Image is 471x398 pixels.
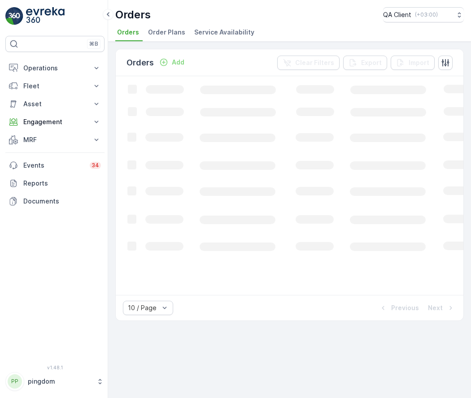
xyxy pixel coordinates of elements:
[5,372,105,391] button: PPpingdom
[148,28,185,37] span: Order Plans
[5,59,105,77] button: Operations
[23,179,101,188] p: Reports
[5,131,105,149] button: MRF
[28,377,92,386] p: pingdom
[343,56,387,70] button: Export
[5,95,105,113] button: Asset
[5,113,105,131] button: Engagement
[5,192,105,210] a: Documents
[427,303,456,313] button: Next
[23,99,87,108] p: Asset
[115,8,151,22] p: Orders
[89,40,98,48] p: ⌘B
[26,7,65,25] img: logo_light-DOdMpM7g.png
[5,174,105,192] a: Reports
[295,58,334,67] p: Clear Filters
[8,374,22,389] div: PP
[23,64,87,73] p: Operations
[126,56,154,69] p: Orders
[5,7,23,25] img: logo
[409,58,429,67] p: Import
[194,28,254,37] span: Service Availability
[391,303,419,312] p: Previous
[383,10,411,19] p: QA Client
[5,365,105,370] span: v 1.48.1
[23,197,101,206] p: Documents
[361,58,382,67] p: Export
[117,28,139,37] span: Orders
[5,77,105,95] button: Fleet
[23,82,87,91] p: Fleet
[23,117,87,126] p: Engagement
[415,11,438,18] p: ( +03:00 )
[277,56,340,70] button: Clear Filters
[428,303,443,312] p: Next
[5,156,105,174] a: Events34
[156,57,188,68] button: Add
[391,56,435,70] button: Import
[378,303,420,313] button: Previous
[172,58,184,67] p: Add
[92,162,99,169] p: 34
[23,135,87,144] p: MRF
[23,161,84,170] p: Events
[383,7,464,22] button: QA Client(+03:00)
